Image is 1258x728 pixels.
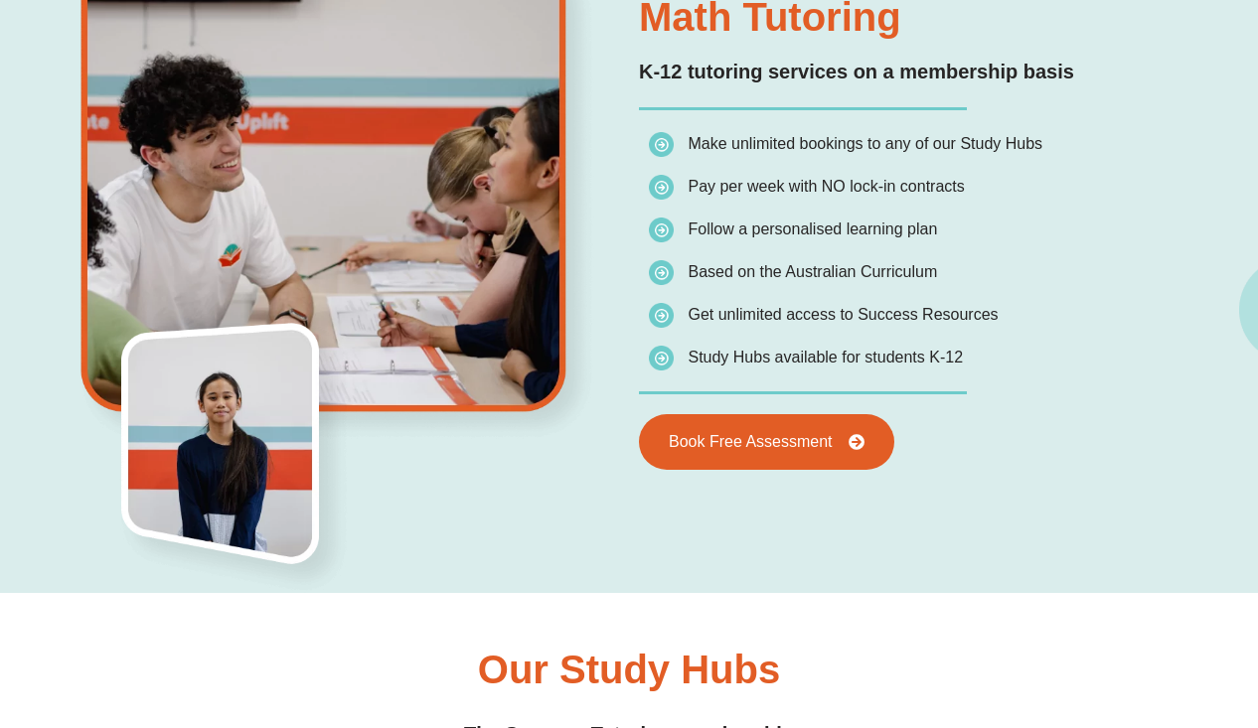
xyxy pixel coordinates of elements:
img: icon-list.png [649,260,674,285]
h2: K-12 tutoring services on a membership basis [639,57,1185,87]
img: icon-list.png [649,303,674,328]
h2: Our Study Hubs [478,650,780,689]
img: icon-list.png [649,218,674,242]
span: Book Free Assessment [669,434,833,450]
img: icon-list.png [649,346,674,370]
img: icon-list.png [649,175,674,200]
span: Pay per week with NO lock-in contracts [688,178,964,195]
span: Follow a personalised learning plan [688,220,937,237]
span: Study Hubs available for students K-12 [688,349,963,365]
a: Book Free Assessment [639,414,894,470]
span: Make unlimited bookings to any of our Study Hubs [688,135,1042,152]
span: Based on the Australian Curriculum [688,263,937,280]
iframe: Chat Widget [917,504,1258,728]
span: Get unlimited access to Success Resources [688,306,998,323]
img: icon-list.png [649,132,674,157]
